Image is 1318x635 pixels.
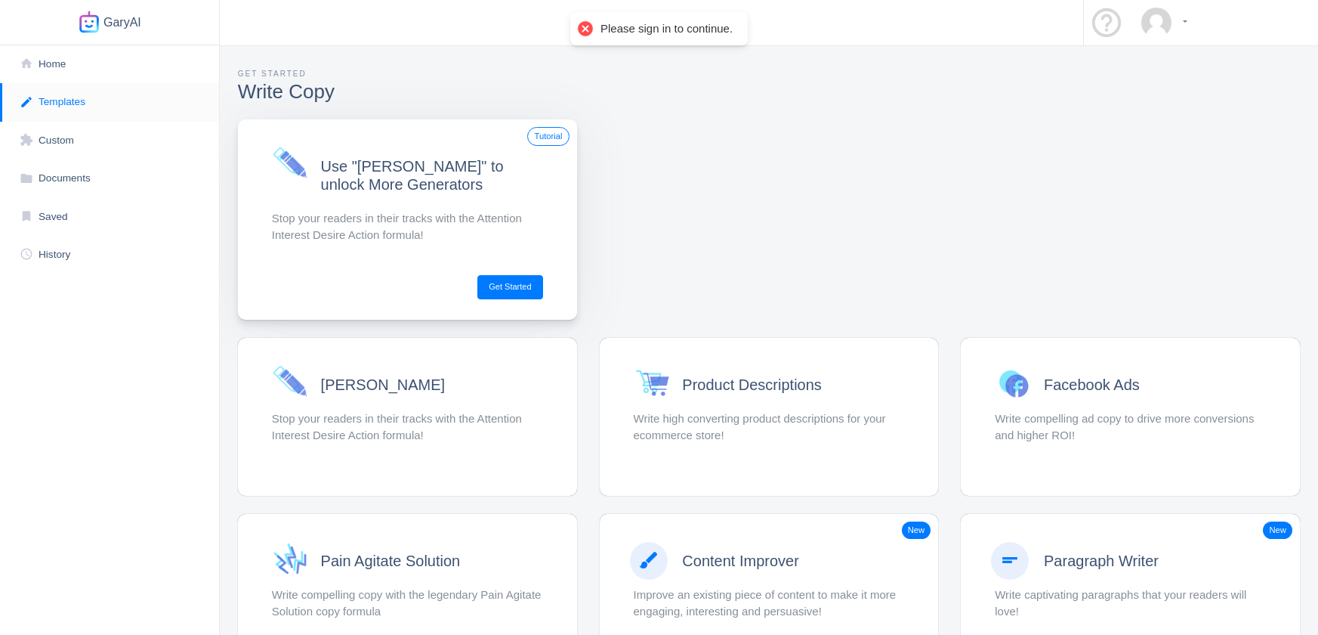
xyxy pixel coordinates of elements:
h3: Write Copy [238,82,592,101]
p: Write compelling ad copy to drive more conversions and higher ROI! [995,410,1266,444]
span: Templates [39,96,85,107]
p: Stop your readers in their tracks with the Attention Interest Desire Action formula! [272,210,543,244]
span: New [902,522,931,539]
i: extension [19,133,34,147]
span: New [1263,522,1292,539]
img: User Avatar [1141,8,1171,38]
span: Tutorial [527,127,569,146]
i: edit [19,95,34,109]
p: Stop your readers in their tracks with the Attention Interest Desire Action formula! [272,410,543,444]
i: folder [19,172,34,185]
span: Home [39,58,66,70]
p: Write high converting product descriptions for your ecommerce store! [634,410,905,444]
div: Please sign in to continue. [600,21,733,36]
span: Saved [39,211,68,222]
h5: Product Descriptions [682,376,904,394]
span: GaryAI [103,16,141,29]
h5: Pain Agitate Solution [321,552,543,570]
i: short_text [991,542,1029,580]
span: Documents [39,172,91,184]
i: schedule [19,247,34,261]
p: Write compelling copy with the legendary Pain Agitate Solution copy formula [272,587,543,621]
span: Custom [39,135,74,146]
img: Shards Dashboard [78,11,100,33]
p: Write captivating paragraphs that your readers will love! [995,587,1266,621]
h5: [PERSON_NAME] [321,376,543,394]
a: Get Started [477,275,542,299]
h5: Paragraph Writer [1044,552,1266,570]
p: Improve an existing piece of content to make it more engaging, interesting and persuasive! [634,587,905,621]
i: home [19,57,34,70]
i: bookmark [19,209,34,223]
span: Get Started [238,70,307,78]
h5: Facebook Ads [1044,376,1266,394]
i: brush [630,542,668,580]
span: History [39,249,70,260]
h5: Use "[PERSON_NAME]" to unlock More Generators [321,157,543,194]
h5: Content Improver [682,552,904,570]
